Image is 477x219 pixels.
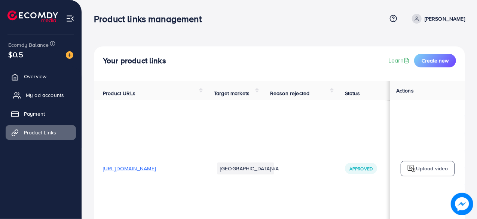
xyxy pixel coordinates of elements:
img: image [66,51,73,59]
span: Ecomdy Balance [8,41,49,49]
span: Status [345,89,360,97]
span: Product URLs [103,89,135,97]
a: Learn [388,56,411,65]
span: Create new [422,57,449,64]
span: Overview [24,73,46,80]
span: N/A [270,165,279,172]
span: $0.5 [8,49,24,60]
span: Approved [349,165,373,172]
img: menu [66,14,74,23]
span: My ad accounts [26,91,64,99]
span: Reason rejected [270,89,309,97]
a: Payment [6,106,76,121]
img: logo [7,10,58,22]
p: [PERSON_NAME] [425,14,465,23]
img: image [451,193,473,215]
img: logo [407,164,416,173]
span: Product Links [24,129,56,136]
span: Target markets [214,89,250,97]
a: [PERSON_NAME] [409,14,465,24]
span: Actions [396,87,414,94]
li: [GEOGRAPHIC_DATA] [217,162,274,174]
a: Product Links [6,125,76,140]
h3: Product links management [94,13,208,24]
a: My ad accounts [6,88,76,103]
span: [URL][DOMAIN_NAME] [103,165,156,172]
p: Upload video [416,164,448,173]
h4: Your product links [103,56,166,66]
a: Overview [6,69,76,84]
button: Create new [414,54,456,67]
span: Payment [24,110,45,118]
